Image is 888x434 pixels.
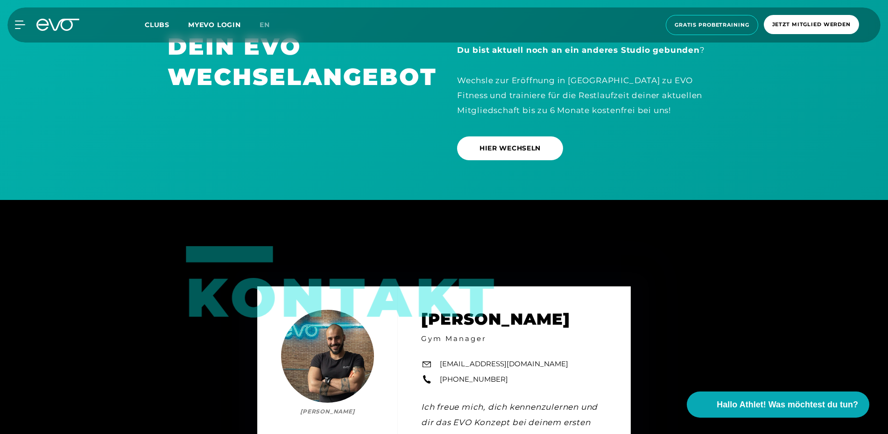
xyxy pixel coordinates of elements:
a: [PHONE_NUMBER] [440,374,508,385]
a: HIER WECHSELN [457,129,567,167]
button: Hallo Athlet! Was möchtest du tun? [687,391,869,418]
a: MYEVO LOGIN [188,21,241,29]
a: Gratis Probetraining [663,15,761,35]
a: en [260,20,281,30]
span: Hallo Athlet! Was möchtest du tun? [717,398,858,411]
a: [EMAIL_ADDRESS][DOMAIN_NAME] [440,359,568,370]
a: Clubs [145,20,188,29]
span: Jetzt Mitglied werden [772,21,851,28]
span: Gratis Probetraining [675,21,749,29]
span: en [260,21,270,29]
h1: DEIN EVO WECHSELANGEBOT [168,31,431,92]
span: HIER WECHSELN [479,143,541,153]
div: ? Wechsle zur Eröffnung in [GEOGRAPHIC_DATA] zu EVO Fitness und trainiere für die Restlaufzeit de... [457,43,720,118]
a: Jetzt Mitglied werden [761,15,862,35]
strong: Du bist aktuell noch an ein anderes Studio gebunden [457,45,700,55]
span: Clubs [145,21,169,29]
